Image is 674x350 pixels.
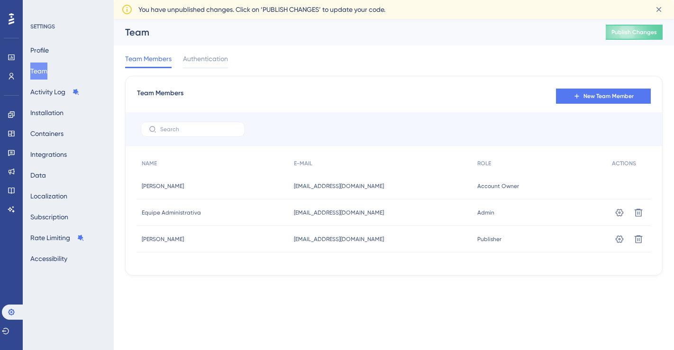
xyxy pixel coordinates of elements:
button: Subscription [30,208,68,225]
button: Integrations [30,146,67,163]
button: Publish Changes [606,25,663,40]
span: Team Members [137,88,183,105]
span: NAME [142,160,157,167]
span: Team Members [125,53,172,64]
button: Team [30,63,47,80]
span: You have unpublished changes. Click on ‘PUBLISH CHANGES’ to update your code. [138,4,385,15]
span: ROLE [477,160,491,167]
span: [PERSON_NAME] [142,182,184,190]
button: Data [30,167,46,184]
span: [EMAIL_ADDRESS][DOMAIN_NAME] [294,182,384,190]
button: Installation [30,104,64,121]
span: New Team Member [583,92,634,100]
span: [PERSON_NAME] [142,235,184,243]
button: Rate Limiting [30,229,84,246]
span: Authentication [183,53,228,64]
span: ACTIONS [612,160,636,167]
div: Team [125,26,582,39]
div: SETTINGS [30,23,107,30]
span: Publish Changes [611,28,657,36]
input: Search [160,126,237,133]
span: Account Owner [477,182,519,190]
button: Profile [30,42,49,59]
span: [EMAIL_ADDRESS][DOMAIN_NAME] [294,209,384,216]
button: Activity Log [30,83,80,100]
button: New Team Member [556,89,651,104]
span: Admin [477,209,494,216]
button: Accessibility [30,250,67,267]
span: Publisher [477,235,501,243]
button: Containers [30,125,64,142]
span: E-MAIL [294,160,312,167]
button: Localization [30,188,67,205]
span: [EMAIL_ADDRESS][DOMAIN_NAME] [294,235,384,243]
span: Equipe Administrativa [142,209,201,216]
